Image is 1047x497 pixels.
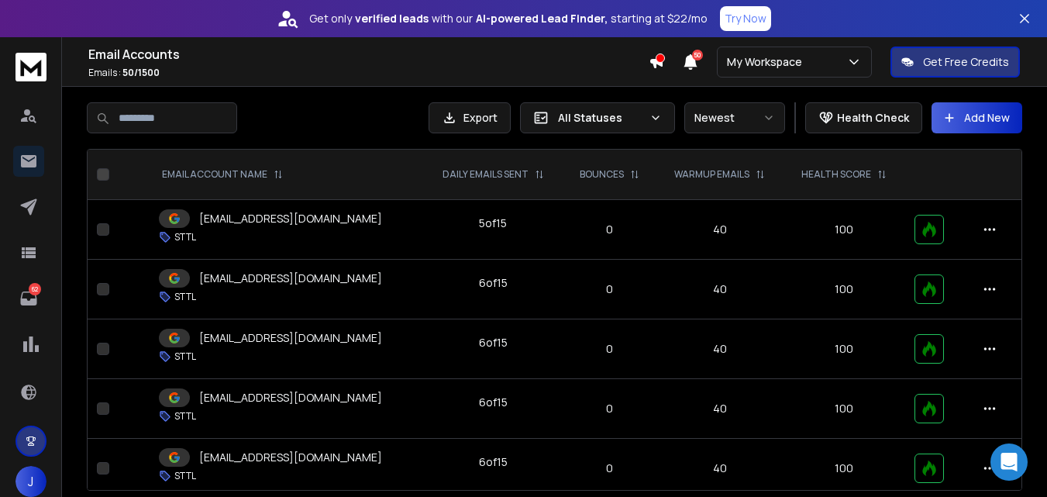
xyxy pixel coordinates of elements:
[122,66,160,79] span: 50 / 1500
[572,222,646,237] p: 0
[29,283,41,295] p: 62
[990,444,1028,481] div: Open Intercom Messenger
[923,54,1009,70] p: Get Free Credits
[479,275,508,291] div: 6 of 15
[932,102,1022,133] button: Add New
[725,11,766,26] p: Try Now
[656,260,784,319] td: 40
[476,11,608,26] strong: AI-powered Lead Finder,
[199,450,382,465] p: [EMAIL_ADDRESS][DOMAIN_NAME]
[479,395,508,410] div: 6 of 15
[684,102,785,133] button: Newest
[805,102,922,133] button: Health Check
[572,401,646,416] p: 0
[479,454,508,470] div: 6 of 15
[199,211,382,226] p: [EMAIL_ADDRESS][DOMAIN_NAME]
[784,319,905,379] td: 100
[784,260,905,319] td: 100
[784,200,905,260] td: 100
[15,466,46,497] button: J
[580,168,624,181] p: BOUNCES
[692,50,703,60] span: 50
[674,168,749,181] p: WARMUP EMAILS
[309,11,708,26] p: Get only with our starting at $22/mo
[572,461,646,476] p: 0
[727,54,808,70] p: My Workspace
[162,168,283,181] div: EMAIL ACCOUNT NAME
[174,350,196,363] p: STTL
[174,470,196,482] p: STTL
[479,216,507,231] div: 5 of 15
[656,379,784,439] td: 40
[88,67,649,79] p: Emails :
[174,231,196,243] p: STTL
[479,335,508,350] div: 6 of 15
[801,168,871,181] p: HEALTH SCORE
[15,53,46,81] img: logo
[355,11,429,26] strong: verified leads
[656,200,784,260] td: 40
[13,283,44,314] a: 62
[572,281,646,297] p: 0
[890,47,1020,78] button: Get Free Credits
[837,110,909,126] p: Health Check
[199,330,382,346] p: [EMAIL_ADDRESS][DOMAIN_NAME]
[572,341,646,357] p: 0
[199,390,382,406] p: [EMAIL_ADDRESS][DOMAIN_NAME]
[88,45,649,64] h1: Email Accounts
[784,379,905,439] td: 100
[720,6,771,31] button: Try Now
[443,168,529,181] p: DAILY EMAILS SENT
[429,102,511,133] button: Export
[174,410,196,423] p: STTL
[558,110,643,126] p: All Statuses
[199,271,382,286] p: [EMAIL_ADDRESS][DOMAIN_NAME]
[656,319,784,379] td: 40
[174,291,196,303] p: STTL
